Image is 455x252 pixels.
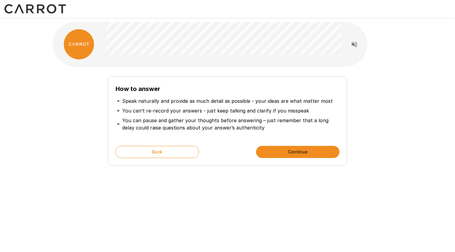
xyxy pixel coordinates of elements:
button: Continue [256,146,339,158]
p: You can pause and gather your thoughts before answering – just remember that a long delay could r... [122,117,338,131]
img: carrot_logo.png [64,29,94,59]
p: You can’t re-record your answers - just keep talking and clarify if you misspeak [122,107,309,114]
button: Read questions aloud [348,38,360,50]
button: Back [116,146,199,158]
p: Speak naturally and provide as much detail as possible - your ideas are what matter most [122,97,333,105]
b: How to answer [116,85,160,92]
